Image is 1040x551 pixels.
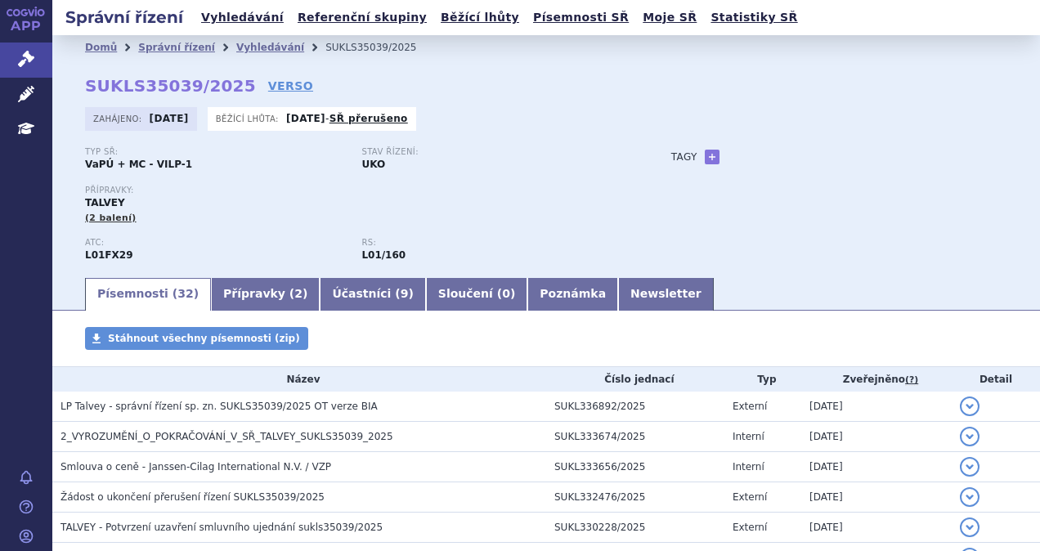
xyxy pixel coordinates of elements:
span: 0 [502,287,510,300]
td: [DATE] [801,422,952,452]
li: SUKLS35039/2025 [325,35,437,60]
th: Detail [952,367,1040,392]
td: [DATE] [801,452,952,482]
strong: UKO [361,159,385,170]
td: [DATE] [801,482,952,513]
button: detail [960,427,979,446]
a: Správní řízení [138,42,215,53]
strong: [DATE] [286,113,325,124]
button: detail [960,517,979,537]
a: Vyhledávání [236,42,304,53]
span: 9 [401,287,409,300]
span: Zahájeno: [93,112,145,125]
p: ATC: [85,238,345,248]
a: Vyhledávání [196,7,289,29]
td: SUKL330228/2025 [546,513,724,543]
strong: [DATE] [150,113,189,124]
p: - [286,112,408,125]
span: Smlouva o ceně - Janssen-Cilag International N.V. / VZP [61,461,331,473]
p: Stav řízení: [361,147,621,157]
td: [DATE] [801,392,952,422]
p: Typ SŘ: [85,147,345,157]
strong: VaPÚ + MC - VILP-1 [85,159,192,170]
a: Účastníci (9) [320,278,425,311]
span: Interní [733,461,764,473]
a: Statistiky SŘ [706,7,802,29]
a: Newsletter [618,278,714,311]
span: 2_VYROZUMĚNÍ_O_POKRAČOVÁNÍ_V_SŘ_TALVEY_SUKLS35039_2025 [61,431,393,442]
strong: monoklonální protilátky a konjugáty protilátka – léčivo [361,249,406,261]
h2: Správní řízení [52,6,196,29]
span: TALVEY [85,197,125,208]
span: Interní [733,431,764,442]
p: RS: [361,238,621,248]
a: + [705,150,719,164]
a: VERSO [268,78,313,94]
strong: TALKVETAMAB [85,249,133,261]
h3: Tagy [671,147,697,167]
a: Poznámka [527,278,618,311]
td: [DATE] [801,513,952,543]
span: 32 [177,287,193,300]
span: Externí [733,401,767,412]
th: Číslo jednací [546,367,724,392]
a: Písemnosti (32) [85,278,211,311]
span: Externí [733,522,767,533]
span: Externí [733,491,767,503]
th: Typ [724,367,801,392]
a: Stáhnout všechny písemnosti (zip) [85,327,308,350]
a: Přípravky (2) [211,278,320,311]
span: LP Talvey - správní řízení sp. zn. SUKLS35039/2025 OT verze BIA [61,401,378,412]
th: Zveřejněno [801,367,952,392]
p: Přípravky: [85,186,639,195]
a: Písemnosti SŘ [528,7,634,29]
button: detail [960,396,979,416]
span: Běžící lhůta: [216,112,282,125]
strong: SUKLS35039/2025 [85,76,256,96]
a: Běžící lhůty [436,7,524,29]
a: Domů [85,42,117,53]
button: detail [960,487,979,507]
span: Žádost o ukončení přerušení řízení SUKLS35039/2025 [61,491,325,503]
a: Referenční skupiny [293,7,432,29]
span: 2 [294,287,303,300]
a: Moje SŘ [638,7,702,29]
abbr: (?) [905,374,918,386]
a: Sloučení (0) [426,278,527,311]
td: SUKL333656/2025 [546,452,724,482]
td: SUKL336892/2025 [546,392,724,422]
span: Stáhnout všechny písemnosti (zip) [108,333,300,344]
td: SUKL333674/2025 [546,422,724,452]
td: SUKL332476/2025 [546,482,724,513]
a: SŘ přerušeno [329,113,408,124]
span: TALVEY - Potvrzení uzavření smluvního ujednání sukls35039/2025 [61,522,383,533]
span: (2 balení) [85,213,137,223]
th: Název [52,367,546,392]
button: detail [960,457,979,477]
